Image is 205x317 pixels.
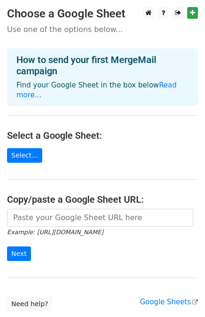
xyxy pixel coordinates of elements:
[16,54,189,77] h4: How to send your first MergeMail campaign
[7,24,198,34] p: Use one of the options below...
[7,148,42,163] a: Select...
[16,80,189,100] p: Find your Google Sheet in the box below
[7,194,198,205] h4: Copy/paste a Google Sheet URL:
[16,81,177,99] a: Read more...
[140,298,198,306] a: Google Sheets
[7,297,53,311] a: Need help?
[7,7,198,21] h3: Choose a Google Sheet
[7,209,193,227] input: Paste your Google Sheet URL here
[7,246,31,261] input: Next
[7,130,198,141] h4: Select a Google Sheet:
[7,229,103,236] small: Example: [URL][DOMAIN_NAME]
